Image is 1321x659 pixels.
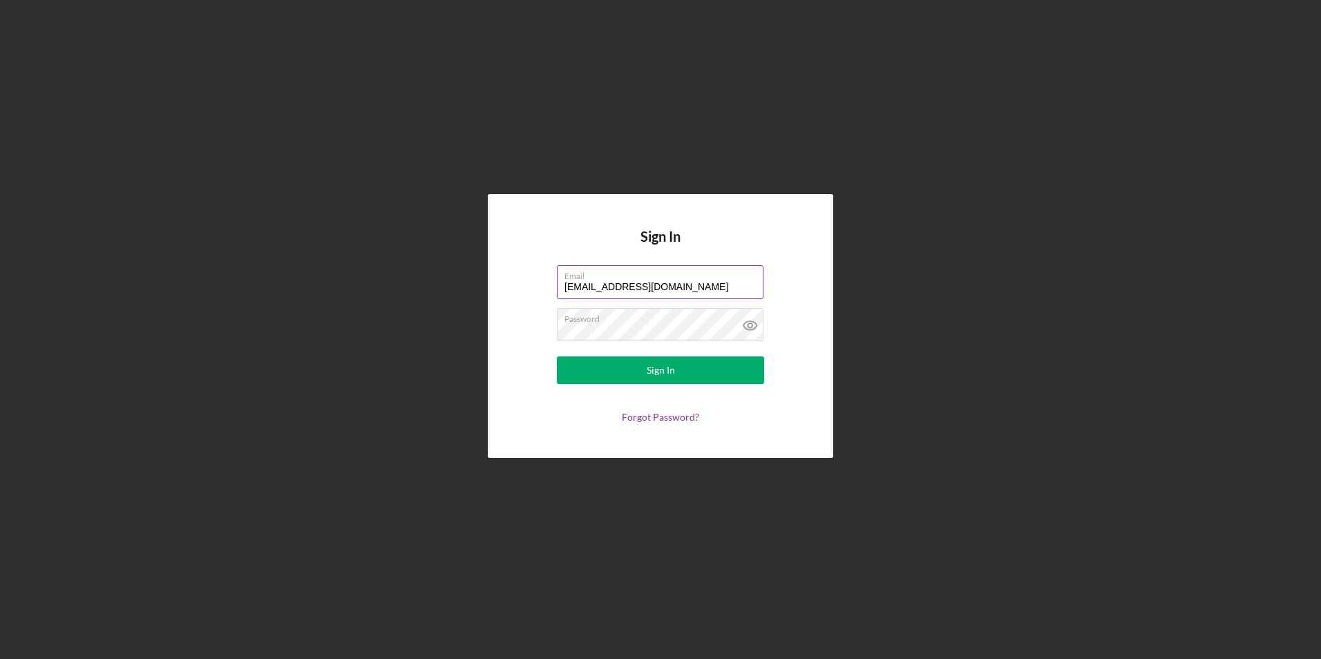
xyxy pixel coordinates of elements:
[564,266,763,281] label: Email
[622,411,699,423] a: Forgot Password?
[557,356,764,384] button: Sign In
[640,229,681,265] h4: Sign In
[647,356,675,384] div: Sign In
[564,309,763,324] label: Password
